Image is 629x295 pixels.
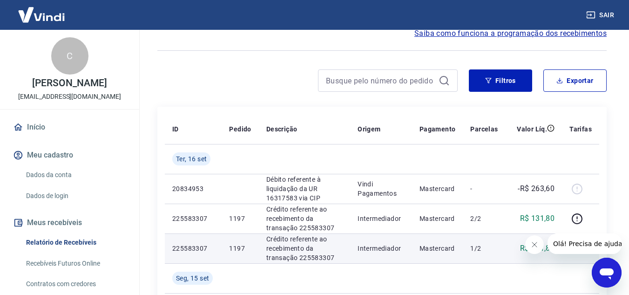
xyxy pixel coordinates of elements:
[11,213,128,233] button: Meus recebíveis
[22,254,128,273] a: Recebíveis Futuros Online
[18,92,121,102] p: [EMAIL_ADDRESS][DOMAIN_NAME]
[176,274,209,283] span: Seg, 15 set
[11,145,128,165] button: Meu cadastro
[229,214,251,223] p: 1197
[229,124,251,134] p: Pedido
[419,214,456,223] p: Mastercard
[229,244,251,253] p: 1197
[51,37,88,75] div: C
[22,165,128,185] a: Dados da conta
[470,184,498,193] p: -
[419,184,456,193] p: Mastercard
[176,154,207,164] span: Ter, 16 set
[32,78,107,88] p: [PERSON_NAME]
[266,234,343,262] p: Crédito referente ao recebimento da transação 225583307
[172,214,214,223] p: 225583307
[358,214,405,223] p: Intermediador
[22,186,128,206] a: Dados de login
[584,7,618,24] button: Sair
[470,244,498,253] p: 1/2
[520,213,555,224] p: R$ 131,80
[569,124,592,134] p: Tarifas
[419,244,456,253] p: Mastercard
[22,233,128,252] a: Relatório de Recebíveis
[358,124,380,134] p: Origem
[11,117,128,137] a: Início
[470,214,498,223] p: 2/2
[414,28,607,39] a: Saiba como funciona a programação dos recebimentos
[266,175,343,203] p: Débito referente à liquidação da UR 16317583 via CIP
[266,124,298,134] p: Descrição
[358,244,405,253] p: Intermediador
[266,205,343,233] p: Crédito referente ao recebimento da transação 225583307
[470,124,498,134] p: Parcelas
[11,0,72,29] img: Vindi
[6,7,78,14] span: Olá! Precisa de ajuda?
[22,274,128,294] a: Contratos com credores
[525,235,544,254] iframe: Fechar mensagem
[419,124,456,134] p: Pagamento
[172,124,179,134] p: ID
[326,74,435,88] input: Busque pelo número do pedido
[172,184,214,193] p: 20834953
[592,258,622,288] iframe: Botão para abrir a janela de mensagens
[469,69,532,92] button: Filtros
[358,179,405,198] p: Vindi Pagamentos
[517,124,547,134] p: Valor Líq.
[548,233,622,254] iframe: Mensagem da empresa
[518,183,555,194] p: -R$ 263,60
[543,69,607,92] button: Exportar
[172,244,214,253] p: 225583307
[520,243,555,254] p: R$ 131,80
